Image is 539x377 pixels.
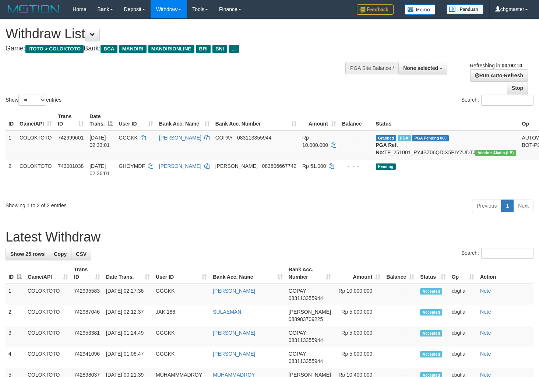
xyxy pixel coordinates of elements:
th: Action [477,263,533,284]
th: Status [373,110,519,131]
span: Accepted [420,288,442,295]
th: Bank Acc. Name: activate to sort column ascending [156,110,212,131]
span: Accepted [420,309,442,316]
b: PGA Ref. No: [376,142,398,155]
span: Copy [54,251,67,257]
span: Copy 083113355944 to clipboard [289,295,323,301]
td: TF_251001_PY4BZ06QDIX5PIY7UDTJ [373,131,519,159]
td: 3 [6,326,25,347]
h1: Latest Withdraw [6,230,533,244]
td: - [383,347,417,368]
span: BNI [212,45,227,53]
span: GHOYMDF [119,163,145,169]
span: GOPAY [289,351,306,357]
a: [PERSON_NAME] [213,351,255,357]
th: Date Trans.: activate to sort column descending [87,110,116,131]
td: [DATE] 02:27:36 [103,284,153,305]
a: SULAEMAN [213,309,241,315]
a: [PERSON_NAME] [213,288,255,294]
span: 742999601 [58,135,84,141]
span: Accepted [420,351,442,357]
th: Trans ID: activate to sort column ascending [71,263,103,284]
span: [PERSON_NAME] [215,163,258,169]
th: User ID: activate to sort column ascending [116,110,156,131]
td: COLOKTOTO [17,131,55,159]
td: JAKI188 [153,305,210,326]
span: Copy 083113355944 to clipboard [237,135,271,141]
span: GGGKK [119,135,137,141]
img: panduan.png [447,4,483,14]
td: 1 [6,284,25,305]
span: [DATE] 02:36:01 [89,163,110,176]
span: ... [229,45,239,53]
td: GGGKK [153,347,210,368]
th: Bank Acc. Name: activate to sort column ascending [210,263,286,284]
span: None selected [403,65,438,71]
td: Rp 5,000,000 [334,305,383,326]
img: Button%20Memo.svg [405,4,436,15]
td: cbgtia [449,305,477,326]
span: CSV [76,251,87,257]
div: Showing 1 to 2 of 2 entries [6,199,219,209]
span: Copy 088983709225 to clipboard [289,316,323,322]
a: [PERSON_NAME] [159,163,201,169]
td: 2 [6,159,17,197]
th: Balance [339,110,373,131]
th: Date Trans.: activate to sort column ascending [103,263,153,284]
th: Op: activate to sort column ascending [449,263,477,284]
td: 2 [6,305,25,326]
th: Amount: activate to sort column ascending [334,263,383,284]
td: COLOKTOTO [17,159,55,197]
span: Copy 083113355944 to clipboard [289,358,323,364]
td: [DATE] 02:12:37 [103,305,153,326]
td: 4 [6,347,25,368]
td: 742941096 [71,347,103,368]
th: Status: activate to sort column ascending [417,263,448,284]
td: cbgtia [449,284,477,305]
a: Stop [507,82,528,94]
th: Trans ID: activate to sort column ascending [55,110,87,131]
span: Rp 51.000 [302,163,326,169]
span: 743001038 [58,163,84,169]
td: 742953381 [71,326,103,347]
span: BRI [196,45,211,53]
span: GOPAY [289,288,306,294]
a: Previous [472,200,501,212]
a: Note [480,288,491,294]
td: Rp 5,000,000 [334,347,383,368]
span: MANDIRI [119,45,147,53]
th: Bank Acc. Number: activate to sort column ascending [212,110,299,131]
th: ID [6,110,17,131]
span: Show 25 rows [10,251,45,257]
td: COLOKTOTO [25,284,71,305]
button: None selected [398,62,447,74]
img: MOTION_logo.png [6,4,61,15]
td: 1 [6,131,17,159]
span: Refreshing in: [470,63,522,68]
span: Vendor URL: https://dashboard.q2checkout.com/secure [475,150,516,156]
td: COLOKTOTO [25,326,71,347]
a: Note [480,330,491,336]
label: Search: [461,95,533,106]
td: GGGKK [153,284,210,305]
td: cbgtia [449,326,477,347]
td: 742987046 [71,305,103,326]
span: Rp 10.000.000 [302,135,328,148]
th: Game/API: activate to sort column ascending [17,110,55,131]
div: - - - [342,134,370,141]
span: Copy 083806667742 to clipboard [262,163,296,169]
a: Next [513,200,533,212]
td: 742995583 [71,284,103,305]
td: GGGKK [153,326,210,347]
label: Search: [461,248,533,259]
th: User ID: activate to sort column ascending [153,263,210,284]
span: Marked by cbgtia [398,135,411,141]
td: - [383,284,417,305]
img: Feedback.jpg [357,4,394,15]
a: [PERSON_NAME] [213,330,255,336]
span: MANDIRIONLINE [148,45,194,53]
span: Accepted [420,330,442,337]
th: Bank Acc. Number: activate to sort column ascending [286,263,334,284]
span: [PERSON_NAME] [289,309,331,315]
span: [DATE] 02:33:01 [89,135,110,148]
